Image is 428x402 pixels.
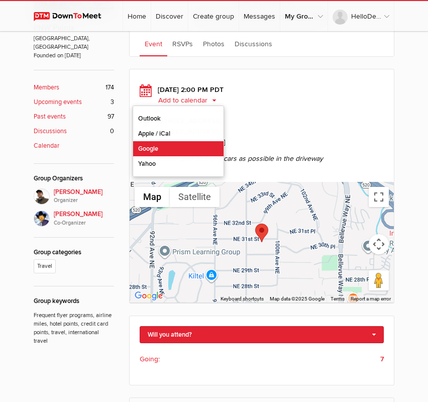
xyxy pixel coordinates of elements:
a: [PERSON_NAME]Co-Organizer [34,205,114,227]
span: 97 [108,112,114,122]
button: Show street map [135,187,170,207]
span: [STREET_ADDRESS] [158,126,384,137]
b: Past events [34,112,66,122]
a: Report a map error [351,296,391,301]
button: Show satellite imagery [170,187,220,207]
span: 0 [110,127,114,136]
div: Group keywords [34,296,114,306]
button: Toggle fullscreen view [369,187,389,207]
a: Google [133,141,224,156]
a: Past events 97 [34,112,114,122]
i: Co-Organizer [54,219,114,227]
a: [PERSON_NAME]Organizer [34,188,114,205]
span: [PERSON_NAME] [54,210,114,227]
a: HelloDean [328,1,394,31]
p: Frequent flyer programs, airline miles, hotel points, credit card points, travel, international t... [34,306,114,345]
b: 7 [380,354,384,364]
span: Founded on [DATE] [34,51,114,60]
a: Outlook [133,111,224,126]
button: Map camera controls [369,234,389,254]
a: My Groups [280,1,328,31]
span: Please park as many cars as possible in the driveway [158,147,384,164]
i: Organizer [54,196,114,205]
span: 174 [105,83,114,92]
a: Photos [198,31,230,56]
a: Create group [188,1,239,31]
b: Upcoming events [34,97,82,107]
a: Members 174 [34,83,114,92]
span: 3 [111,97,114,107]
a: Home [123,1,151,31]
a: Upcoming events 3 [34,97,114,107]
a: Yahoo [133,156,224,171]
a: Terms (opens in new tab) [331,296,345,301]
a: RSVPs [167,31,198,56]
span: Going: [140,354,160,364]
div: Group categories [34,248,114,257]
a: Discover [151,1,188,31]
span: Map data ©2025 Google [270,296,325,301]
a: Messages [239,1,280,31]
a: Discussions 0 [34,127,114,136]
button: Add to calendar [158,96,224,105]
a: Apple / iCal [133,126,224,141]
b: Members [34,83,59,92]
a: Will you attend? [140,326,384,343]
a: Open this area in Google Maps (opens a new window) [132,289,165,303]
img: Google [132,289,165,303]
span: [GEOGRAPHIC_DATA], [GEOGRAPHIC_DATA] [34,34,114,51]
b: Calendar [34,141,59,151]
button: Keyboard shortcuts [221,295,264,303]
img: Stefan Krasowski [34,188,50,205]
a: Calendar [34,141,114,151]
a: Event [140,31,167,56]
span: [PERSON_NAME] [54,187,114,205]
div: [DATE] 2:00 PM PDT [140,84,384,106]
a: Discussions [230,31,277,56]
img: DownToMeet [34,12,111,21]
div: Group Organizers [34,174,114,183]
img: Dave Nuttall [34,211,50,227]
button: Drag Pegman onto the map to open Street View [369,270,389,290]
b: Discussions [34,127,67,136]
